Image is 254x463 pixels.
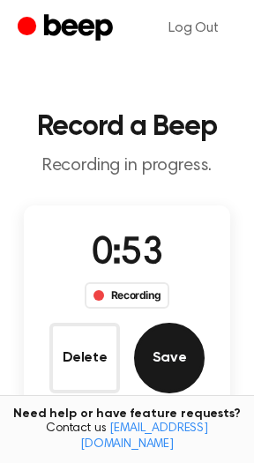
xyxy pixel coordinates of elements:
[151,7,236,49] a: Log Out
[80,422,208,451] a: [EMAIL_ADDRESS][DOMAIN_NAME]
[11,422,243,452] span: Contact us
[92,235,162,273] span: 0:53
[14,113,240,141] h1: Record a Beep
[85,282,170,309] div: Recording
[49,323,120,393] button: Delete Audio Record
[14,155,240,177] p: Recording in progress.
[134,323,205,393] button: Save Audio Record
[18,11,117,46] a: Beep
